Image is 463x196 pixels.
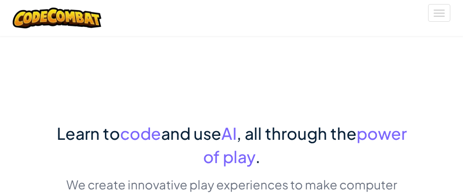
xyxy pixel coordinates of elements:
[237,123,357,143] span: , all through the
[161,123,221,143] span: and use
[13,8,101,28] img: CodeCombat logo
[57,123,120,143] span: Learn to
[221,123,237,143] span: AI
[120,123,161,143] span: code
[255,146,260,167] span: .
